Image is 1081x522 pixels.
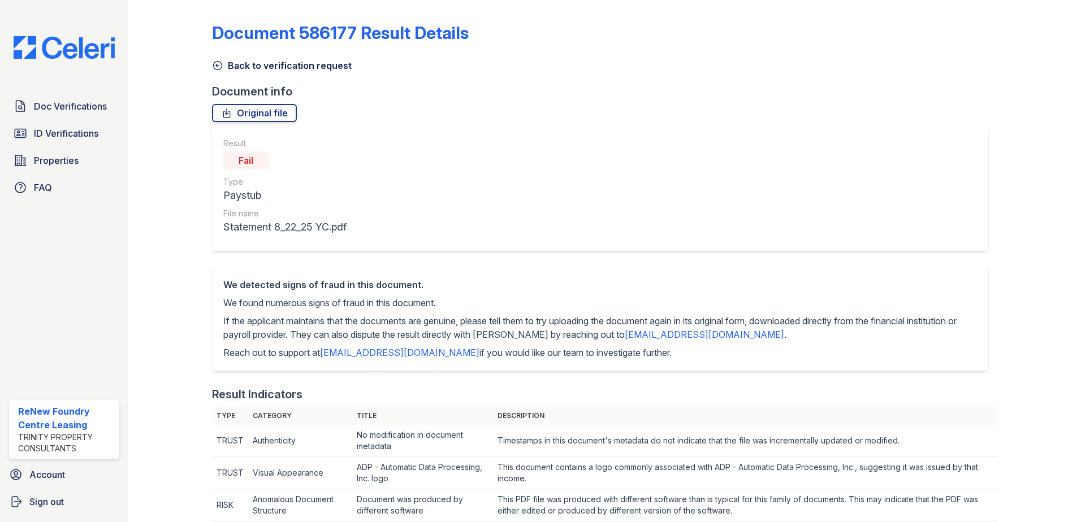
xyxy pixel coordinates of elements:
[223,188,347,203] div: Paystub
[212,104,297,122] a: Original file
[212,23,469,43] a: Document 586177 Result Details
[248,425,352,457] td: Authenticity
[29,495,64,508] span: Sign out
[223,296,977,310] p: We found numerous signs of fraud in this document.
[34,127,98,140] span: ID Verifications
[625,329,784,340] a: [EMAIL_ADDRESS][DOMAIN_NAME]
[9,176,119,199] a: FAQ
[223,219,347,235] div: Statement 8_22_25 YC.pdf
[212,489,248,521] td: RISK
[352,457,494,489] td: ADP - Automatic Data Processing, Inc. logo
[223,278,977,292] div: We detected signs of fraud in this document.
[212,84,997,99] div: Document info
[29,468,65,481] span: Account
[320,347,479,358] a: [EMAIL_ADDRESS][DOMAIN_NAME]
[9,149,119,172] a: Properties
[493,489,997,521] td: This PDF file was produced with different software than is typical for this family of documents. ...
[352,489,494,521] td: Document was produced by different software
[248,407,352,425] th: Category
[223,314,977,341] p: If the applicant maintains that the documents are genuine, please tell them to try uploading the ...
[248,489,352,521] td: Anomalous Document Structure
[212,457,248,489] td: TRUST
[248,457,352,489] td: Visual Appearance
[5,490,124,513] a: Sign out
[212,425,248,457] td: TRUST
[223,151,269,169] div: Fail
[34,154,79,167] span: Properties
[223,176,347,188] div: Type
[212,386,302,402] div: Result Indicators
[9,95,119,118] a: Doc Verifications
[212,407,248,425] th: Type
[5,36,124,59] img: CE_Logo_Blue-a8612792a0a2168367f1c8372b55b34899dd931a85d93a1a3d3e32e68fde9ad4.png
[212,59,352,72] a: Back to verification request
[784,329,786,340] span: .
[5,463,124,486] a: Account
[223,208,347,219] div: File name
[34,99,107,113] span: Doc Verifications
[34,181,52,194] span: FAQ
[223,138,347,149] div: Result
[493,457,997,489] td: This document contains a logo commonly associated with ADP - Automatic Data Processing, Inc., sug...
[18,404,115,432] div: ReNew Foundry Centre Leasing
[493,425,997,457] td: Timestamps in this document's metadata do not indicate that the file was incrementally updated or...
[352,425,494,457] td: No modification in document metadata
[18,432,115,454] div: Trinity Property Consultants
[223,346,977,359] p: Reach out to support at if you would like our team to investigate further.
[9,122,119,145] a: ID Verifications
[352,407,494,425] th: Title
[493,407,997,425] th: Description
